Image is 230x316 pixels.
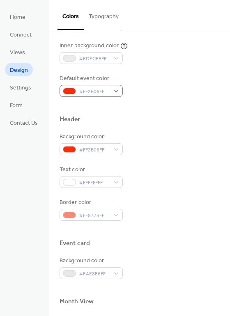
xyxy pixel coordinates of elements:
[10,101,23,110] span: Form
[10,31,32,39] span: Connect
[60,198,121,207] div: Border color
[10,84,31,92] span: Settings
[5,27,37,41] a: Connect
[5,45,30,59] a: Views
[10,13,25,22] span: Home
[79,179,110,187] span: #FFFFFFFF
[60,74,121,83] div: Default event color
[5,80,36,94] a: Settings
[60,115,80,124] div: Header
[10,48,25,57] span: Views
[5,10,30,23] a: Home
[60,41,119,50] div: Inner background color
[60,133,121,141] div: Background color
[10,66,28,75] span: Design
[5,63,33,76] a: Design
[5,98,28,112] a: Form
[79,146,110,154] span: #FF2B06FF
[60,256,121,265] div: Background color
[79,87,110,96] span: #FF2B06FF
[60,165,121,174] div: Text color
[60,239,90,248] div: Event card
[79,211,110,220] span: #FF8773FF
[5,116,43,129] a: Contact Us
[79,22,110,30] span: #FFFFFFFF
[79,270,110,278] span: #EAE8E6FF
[10,119,38,128] span: Contact Us
[60,298,94,306] div: Month View
[79,55,110,63] span: #EDECEBFF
